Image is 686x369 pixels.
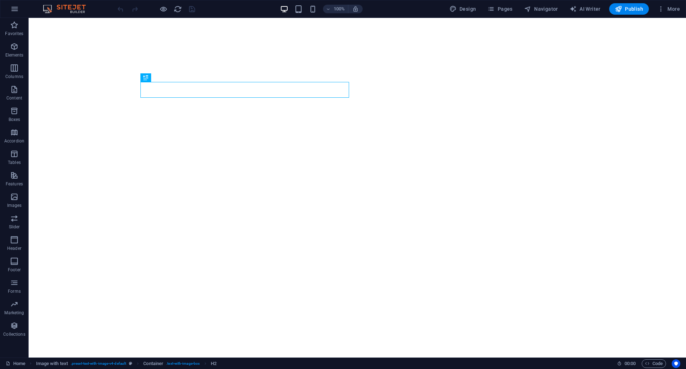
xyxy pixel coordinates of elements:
[173,5,182,13] button: reload
[3,331,25,337] p: Collections
[143,359,163,368] span: Click to select. Double-click to edit
[174,5,182,13] i: Reload page
[8,267,21,273] p: Footer
[447,3,479,15] div: Design (Ctrl+Alt+Y)
[41,5,95,13] img: Editor Logo
[657,5,680,13] span: More
[7,246,21,251] p: Header
[625,359,636,368] span: 00 00
[323,5,348,13] button: 100%
[524,5,558,13] span: Navigator
[159,5,168,13] button: Click here to leave preview mode and continue editing
[5,31,23,37] p: Favorites
[645,359,663,368] span: Code
[630,361,631,366] span: :
[672,359,680,368] button: Usercentrics
[9,117,20,122] p: Boxes
[521,3,561,15] button: Navigator
[129,361,132,365] i: This element is a customizable preset
[4,138,24,144] p: Accordion
[8,288,21,294] p: Forms
[71,359,126,368] span: . preset-text-with-image-v4-default
[211,359,217,368] span: Click to select. Double-click to edit
[334,5,345,13] h6: 100%
[484,3,515,15] button: Pages
[9,224,20,230] p: Slider
[642,359,666,368] button: Code
[4,310,24,316] p: Marketing
[166,359,200,368] span: . text-with-image-box
[655,3,683,15] button: More
[615,5,643,13] span: Publish
[487,5,512,13] span: Pages
[6,95,22,101] p: Content
[7,203,22,208] p: Images
[5,52,24,58] p: Elements
[449,5,476,13] span: Design
[447,3,479,15] button: Design
[6,181,23,187] p: Features
[6,359,25,368] a: Click to cancel selection. Double-click to open Pages
[36,359,217,368] nav: breadcrumb
[570,5,601,13] span: AI Writer
[567,3,603,15] button: AI Writer
[36,359,68,368] span: Click to select. Double-click to edit
[8,160,21,165] p: Tables
[609,3,649,15] button: Publish
[617,359,636,368] h6: Session time
[352,6,359,12] i: On resize automatically adjust zoom level to fit chosen device.
[5,74,23,79] p: Columns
